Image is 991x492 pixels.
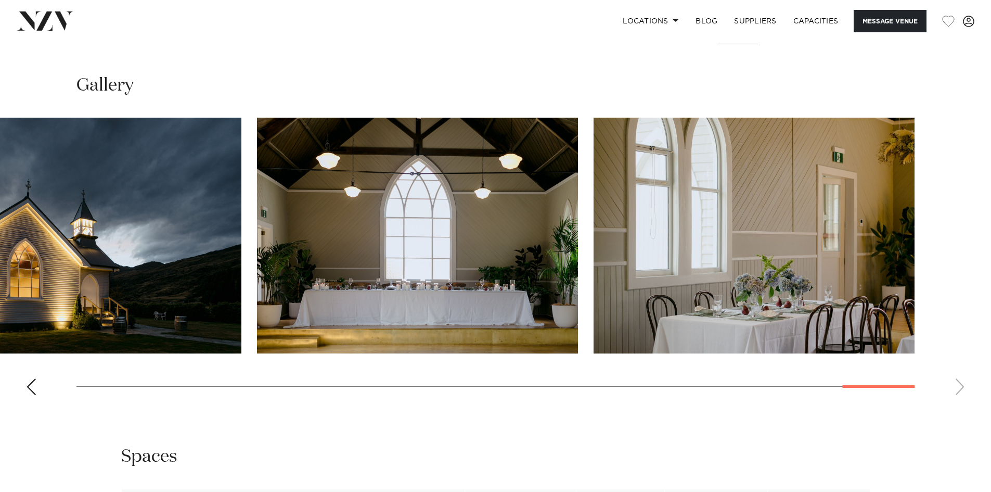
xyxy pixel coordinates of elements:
[257,118,578,354] swiper-slide: 28 / 29
[726,10,784,32] a: SUPPLIERS
[121,445,177,469] h2: Spaces
[785,10,847,32] a: Capacities
[17,11,73,30] img: nzv-logo.png
[854,10,926,32] button: Message Venue
[76,74,134,97] h2: Gallery
[687,10,726,32] a: BLOG
[614,10,687,32] a: Locations
[594,118,915,354] swiper-slide: 29 / 29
